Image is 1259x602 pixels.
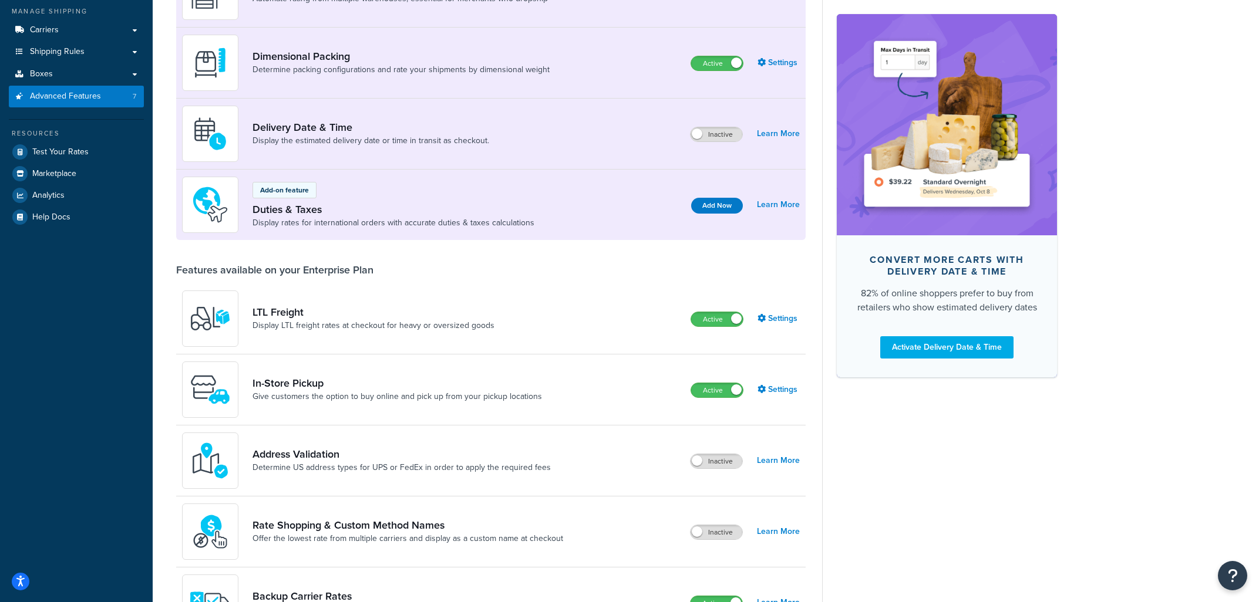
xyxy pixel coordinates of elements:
[9,86,144,107] a: Advanced Features7
[32,191,65,201] span: Analytics
[691,312,743,326] label: Active
[30,25,59,35] span: Carriers
[757,126,800,142] a: Learn More
[856,253,1038,277] div: Convert more carts with delivery date & time
[758,381,800,398] a: Settings
[691,127,742,141] label: Inactive
[691,383,743,397] label: Active
[253,320,494,332] a: Display LTL freight rates at checkout for heavy or oversized goods
[691,198,743,214] button: Add Now
[1218,561,1247,590] button: Open Resource Center
[32,147,89,157] span: Test Your Rates
[757,523,800,540] a: Learn More
[253,462,551,474] a: Determine US address types for UPS or FedEx in order to apply the required fees
[253,533,563,544] a: Offer the lowest rate from multiple carriers and display as a custom name at checkout
[880,336,1014,358] a: Activate Delivery Date & Time
[856,286,1038,314] div: 82% of online shoppers prefer to buy from retailers who show estimated delivery dates
[260,185,309,195] p: Add-on feature
[253,135,489,147] a: Display the estimated delivery date or time in transit as checkout.
[9,185,144,206] a: Analytics
[190,298,231,339] img: y79ZsPf0fXUFUhFXDzUgf+ktZg5F2+ohG75+v3d2s1D9TjoU8PiyCIluIjV41seZevKCRuEjTPPOKHJsQcmKCXGdfprl3L4q7...
[190,184,231,225] img: icon-duo-feat-landed-cost-7136b061.png
[253,519,563,532] a: Rate Shopping & Custom Method Names
[9,6,144,16] div: Manage Shipping
[9,41,144,63] a: Shipping Rules
[253,64,550,76] a: Determine packing configurations and rate your shipments by dimensional weight
[9,141,144,163] a: Test Your Rates
[253,391,542,403] a: Give customers the option to buy online and pick up from your pickup locations
[30,47,85,57] span: Shipping Rules
[190,42,231,83] img: DTVBYsAAAAAASUVORK5CYII=
[757,452,800,469] a: Learn More
[190,440,231,481] img: kIG8fy0lQAAAABJRU5ErkJggg==
[253,50,550,63] a: Dimensional Packing
[9,19,144,41] a: Carriers
[9,163,144,184] a: Marketplace
[854,32,1039,217] img: feature-image-ddt-36eae7f7280da8017bfb280eaccd9c446f90b1fe08728e4019434db127062ab4.png
[133,92,136,102] span: 7
[30,69,53,79] span: Boxes
[32,169,76,179] span: Marketplace
[190,369,231,410] img: wfgcfpwTIucLEAAAAASUVORK5CYII=
[253,121,489,134] a: Delivery Date & Time
[691,525,742,539] label: Inactive
[253,217,534,229] a: Display rates for international orders with accurate duties & taxes calculations
[30,92,101,102] span: Advanced Features
[190,511,231,552] img: icon-duo-feat-rate-shopping-ecdd8bed.png
[691,56,743,70] label: Active
[253,377,542,390] a: In-Store Pickup
[758,55,800,71] a: Settings
[757,197,800,213] a: Learn More
[9,86,144,107] li: Advanced Features
[253,448,551,461] a: Address Validation
[691,454,742,468] label: Inactive
[253,203,534,216] a: Duties & Taxes
[758,310,800,327] a: Settings
[9,63,144,85] a: Boxes
[32,212,70,222] span: Help Docs
[9,207,144,228] a: Help Docs
[9,128,144,138] div: Resources
[253,306,494,319] a: LTL Freight
[176,263,373,276] div: Features available on your Enterprise Plan
[190,113,231,154] img: gfkeb5ejjkALwAAAABJRU5ErkJggg==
